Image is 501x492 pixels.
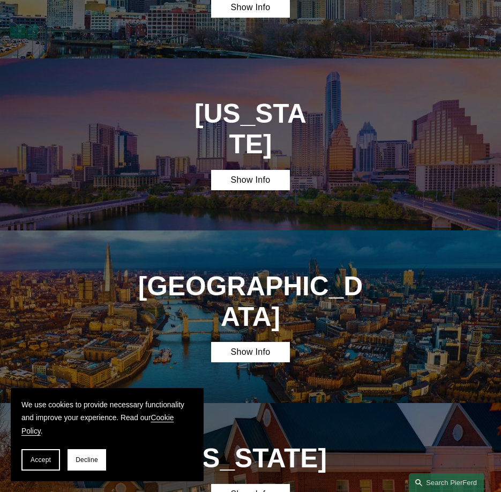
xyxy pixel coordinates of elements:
p: We use cookies to provide necessary functionality and improve your experience. Read our . [21,399,193,438]
a: Show Info [211,170,289,190]
section: Cookie banner [11,388,204,481]
h1: [GEOGRAPHIC_DATA] [133,271,368,332]
span: Accept [31,456,51,464]
a: Show Info [211,342,289,362]
button: Accept [21,449,60,471]
button: Decline [68,449,106,471]
span: Decline [76,456,98,464]
h1: [US_STATE] [133,443,368,474]
a: Search this site [409,473,484,492]
h1: [US_STATE] [192,99,310,160]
